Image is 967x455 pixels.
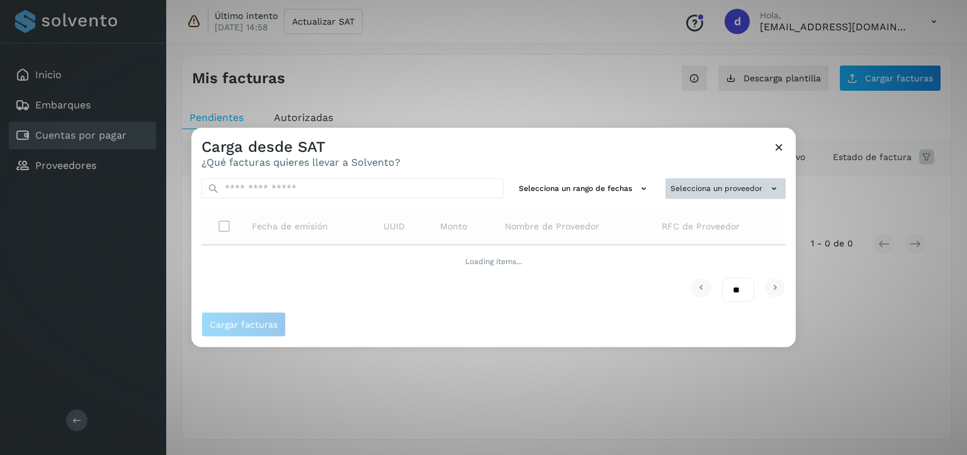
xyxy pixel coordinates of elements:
button: Selecciona un rango de fechas [514,178,655,199]
span: Monto [440,220,467,233]
span: UUID [383,220,405,233]
button: Selecciona un proveedor [665,178,786,199]
h3: Carga desde SAT [201,138,400,156]
span: Cargar facturas [210,320,278,329]
p: ¿Qué facturas quieres llevar a Solvento? [201,156,400,168]
td: Loading items... [201,245,786,278]
button: Cargar facturas [201,312,286,337]
span: Fecha de emisión [252,220,328,233]
span: Nombre de Proveedor [505,220,599,233]
span: RFC de Proveedor [662,220,740,233]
